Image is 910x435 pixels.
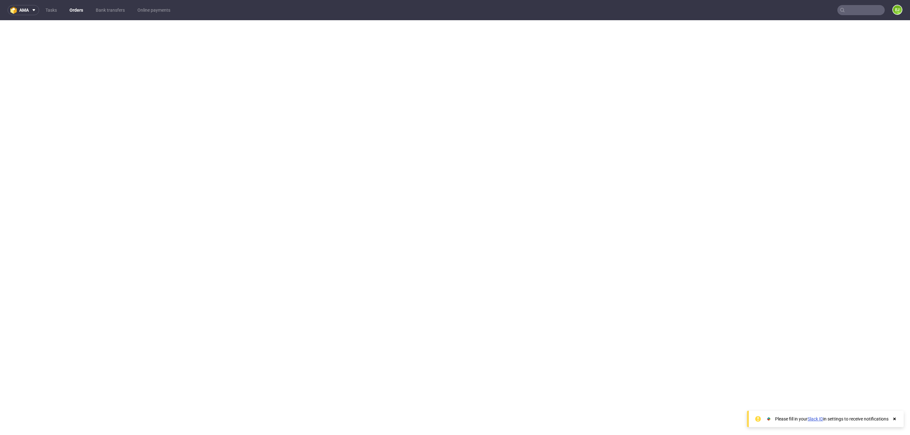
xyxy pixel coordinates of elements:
a: Online payments [134,5,174,15]
img: logo [10,7,19,14]
button: ama [8,5,39,15]
img: Slack [766,416,772,422]
span: ama [19,8,29,12]
a: Orders [66,5,87,15]
a: Bank transfers [92,5,129,15]
figcaption: EJ [893,5,902,14]
a: Slack ID [808,416,823,421]
div: Please fill in your in settings to receive notifications [775,416,889,422]
a: Tasks [42,5,61,15]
